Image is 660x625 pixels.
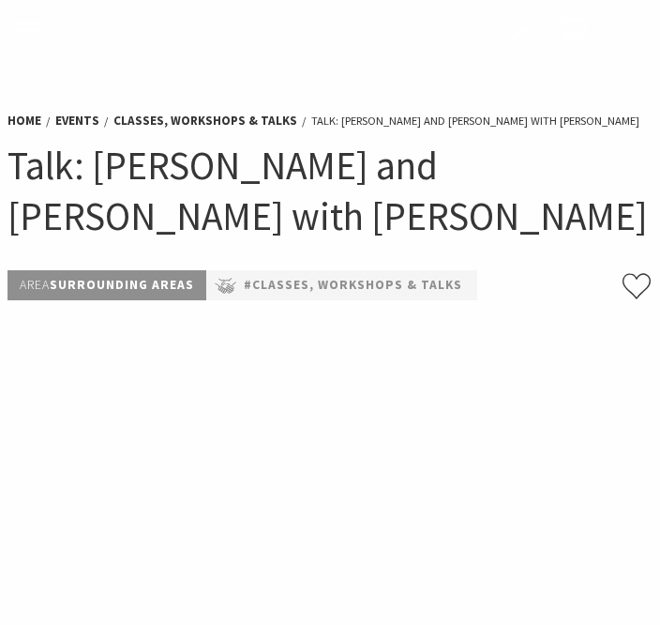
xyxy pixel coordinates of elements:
span: Area [20,277,50,293]
a: Events [55,113,99,130]
a: Home [7,113,41,130]
li: Talk: [PERSON_NAME] and [PERSON_NAME] with [PERSON_NAME] [311,112,639,130]
p: Surrounding Areas [7,270,206,301]
a: #Classes, Workshops & Talks [244,275,462,297]
a: Classes, Workshops & Talks [113,113,297,130]
h1: Talk: [PERSON_NAME] and [PERSON_NAME] with [PERSON_NAME] [7,141,652,241]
